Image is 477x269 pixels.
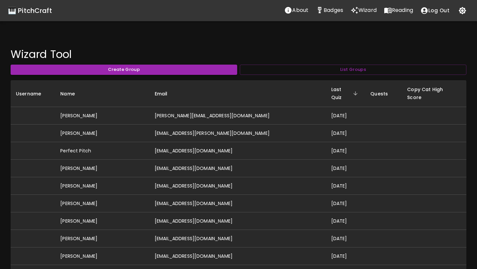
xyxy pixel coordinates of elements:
td: [DATE] [326,230,365,247]
td: Perfect Pitch [55,142,149,160]
p: Reading [392,6,413,14]
a: Stats [312,4,347,18]
td: [DATE] [326,107,365,125]
button: Reading [380,4,417,17]
span: Last Quiz [331,85,360,101]
td: [PERSON_NAME] [55,125,149,142]
a: About [281,4,312,18]
p: Badges [324,6,343,14]
td: [DATE] [326,212,365,230]
td: [EMAIL_ADDRESS][DOMAIN_NAME] [149,195,326,212]
button: About [281,4,312,17]
span: Quests [370,90,397,98]
td: [EMAIL_ADDRESS][DOMAIN_NAME] [149,160,326,177]
h4: Wizard Tool [11,48,466,61]
td: [PERSON_NAME] [55,230,149,247]
p: About [292,6,308,14]
td: [PERSON_NAME][EMAIL_ADDRESS][DOMAIN_NAME] [149,107,326,125]
button: account of current user [417,4,453,18]
td: [PERSON_NAME] [55,195,149,212]
span: Copy Cat High Score [407,85,461,101]
td: [DATE] [326,142,365,160]
td: [DATE] [326,125,365,142]
a: Wizard [347,4,380,18]
td: [DATE] [326,195,365,212]
td: [EMAIL_ADDRESS][DOMAIN_NAME] [149,230,326,247]
td: [DATE] [326,160,365,177]
td: [EMAIL_ADDRESS][DOMAIN_NAME] [149,247,326,265]
td: [PERSON_NAME] [55,177,149,195]
td: [EMAIL_ADDRESS][DOMAIN_NAME] [149,177,326,195]
td: [DATE] [326,177,365,195]
span: Username [16,90,50,98]
p: Wizard [358,6,377,14]
td: [DATE] [326,247,365,265]
td: [EMAIL_ADDRESS][DOMAIN_NAME] [149,142,326,160]
button: Stats [312,4,347,17]
button: List Groups [240,65,466,75]
span: Name [60,90,83,98]
td: [PERSON_NAME] [55,160,149,177]
a: 🎹 PitchCraft [8,5,52,16]
button: Create Group [11,65,237,75]
a: Reading [380,4,417,18]
td: [EMAIL_ADDRESS][PERSON_NAME][DOMAIN_NAME] [149,125,326,142]
span: Email [155,90,176,98]
td: [PERSON_NAME] [55,107,149,125]
button: Wizard [347,4,380,17]
td: [EMAIL_ADDRESS][DOMAIN_NAME] [149,212,326,230]
td: [PERSON_NAME] [55,212,149,230]
td: [PERSON_NAME] [55,247,149,265]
